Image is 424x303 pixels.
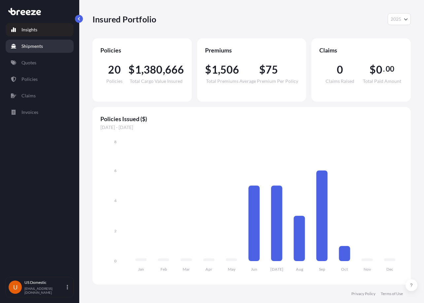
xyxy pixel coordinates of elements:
[386,66,394,72] span: 00
[100,124,403,131] span: [DATE] - [DATE]
[21,43,43,50] p: Shipments
[21,109,38,116] p: Invoices
[239,79,298,84] span: Average Premium Per Policy
[326,79,354,84] span: Claims Raised
[341,267,348,272] tspan: Oct
[319,267,325,272] tspan: Sep
[21,92,36,99] p: Claims
[128,64,135,75] span: $
[108,64,121,75] span: 20
[364,267,371,272] tspan: Nov
[388,13,411,25] button: Year Selector
[381,291,403,296] a: Terms of Use
[114,168,117,173] tspan: 6
[6,106,74,119] a: Invoices
[337,64,343,75] span: 0
[100,46,184,54] span: Policies
[6,23,74,36] a: Insights
[21,76,38,83] p: Policies
[205,267,212,272] tspan: Apr
[21,59,36,66] p: Quotes
[205,46,298,54] span: Premiums
[114,198,117,203] tspan: 4
[251,267,257,272] tspan: Jun
[24,280,65,285] p: US Domestic
[383,66,385,72] span: .
[228,267,236,272] tspan: May
[100,115,403,123] span: Policies Issued ($)
[296,267,303,272] tspan: Aug
[114,258,117,263] tspan: 0
[130,79,183,84] span: Total Cargo Value Insured
[351,291,375,296] a: Privacy Policy
[160,267,167,272] tspan: Feb
[370,64,376,75] span: $
[144,64,163,75] span: 380
[218,64,220,75] span: ,
[141,64,144,75] span: ,
[212,64,218,75] span: 1
[183,267,190,272] tspan: Mar
[92,14,156,24] p: Insured Portfolio
[114,139,117,144] tspan: 8
[21,26,37,33] p: Insights
[386,267,393,272] tspan: Dec
[205,64,211,75] span: $
[13,284,18,290] span: U
[163,64,165,75] span: ,
[114,228,117,233] tspan: 2
[265,64,278,75] span: 75
[138,267,144,272] tspan: Jan
[220,64,239,75] span: 506
[106,79,123,84] span: Policies
[24,286,65,294] p: [EMAIL_ADDRESS][DOMAIN_NAME]
[391,16,401,22] span: 2025
[363,79,401,84] span: Total Paid Amount
[319,46,403,54] span: Claims
[376,64,382,75] span: 0
[135,64,141,75] span: 1
[270,267,283,272] tspan: [DATE]
[6,89,74,102] a: Claims
[165,64,184,75] span: 666
[206,79,238,84] span: Total Premiums
[6,40,74,53] a: Shipments
[6,73,74,86] a: Policies
[259,64,265,75] span: $
[6,56,74,69] a: Quotes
